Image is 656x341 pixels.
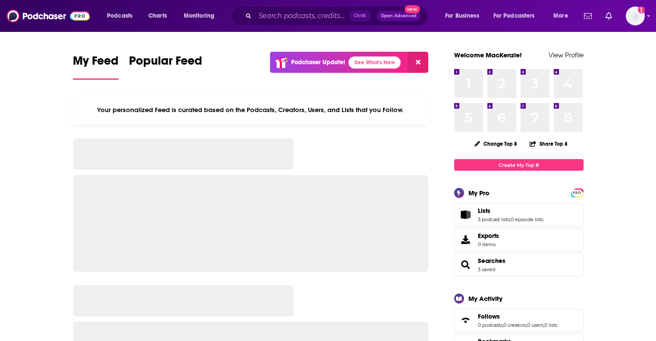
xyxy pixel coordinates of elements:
[454,253,584,276] span: Searches
[107,10,132,22] span: Podcasts
[73,53,119,73] span: My Feed
[445,10,479,22] span: For Business
[348,56,401,69] a: See What's New
[602,9,615,23] a: Show notifications dropdown
[148,10,167,22] span: Charts
[547,9,579,23] button: open menu
[468,189,490,197] div: My Pro
[511,216,543,222] a: 0 episode lists
[255,9,350,23] input: Search podcasts, credits, & more...
[581,9,595,23] a: Show notifications dropdown
[553,10,568,22] span: More
[549,51,584,59] a: View Profile
[478,313,557,320] a: Follows
[527,322,543,328] a: 0 users
[350,10,370,22] span: Ctrl K
[638,6,645,13] svg: Add a profile image
[454,203,584,226] span: Lists
[529,135,568,152] button: Share Top 8
[381,14,417,18] span: Open Advanced
[439,9,490,23] button: open menu
[478,232,499,240] span: Exports
[73,95,429,125] div: Your personalized Feed is curated based on the Podcasts, Creators, Users, and Lists that you Follow.
[626,6,645,25] span: Logged in as MackenzieCollier
[468,294,502,303] div: My Activity
[129,53,202,73] span: Popular Feed
[457,209,474,221] a: Lists
[478,241,499,247] span: 0 items
[457,259,474,271] a: Searches
[478,322,502,328] a: 0 podcasts
[478,207,543,215] a: Lists
[377,11,421,21] button: Open AdvancedNew
[502,322,503,328] span: ,
[129,53,202,80] a: Popular Feed
[572,189,582,196] a: PRO
[457,314,474,326] a: Follows
[454,309,584,332] span: Follows
[488,9,547,23] button: open menu
[526,322,527,328] span: ,
[7,8,90,24] img: Podchaser - Follow, Share and Rate Podcasts
[478,313,500,320] span: Follows
[454,159,584,171] a: Create My Top 8
[478,216,510,222] a: 3 podcast lists
[101,9,144,23] button: open menu
[478,257,505,265] a: Searches
[454,51,522,59] a: Welcome MacKenzie!
[291,59,345,66] p: Podchaser Update!
[478,266,495,272] a: 3 saved
[510,216,511,222] span: ,
[469,138,523,149] button: Change Top 8
[73,53,119,80] a: My Feed
[626,6,645,25] button: Show profile menu
[405,5,420,13] span: New
[493,10,535,22] span: For Podcasters
[503,322,526,328] a: 0 creators
[544,322,557,328] a: 0 lists
[178,9,226,23] button: open menu
[626,6,645,25] img: User Profile
[478,207,490,215] span: Lists
[143,9,172,23] a: Charts
[572,190,582,196] span: PRO
[454,228,584,251] a: Exports
[457,234,474,246] span: Exports
[184,10,214,22] span: Monitoring
[543,322,544,328] span: ,
[239,6,436,26] div: Search podcasts, credits, & more...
